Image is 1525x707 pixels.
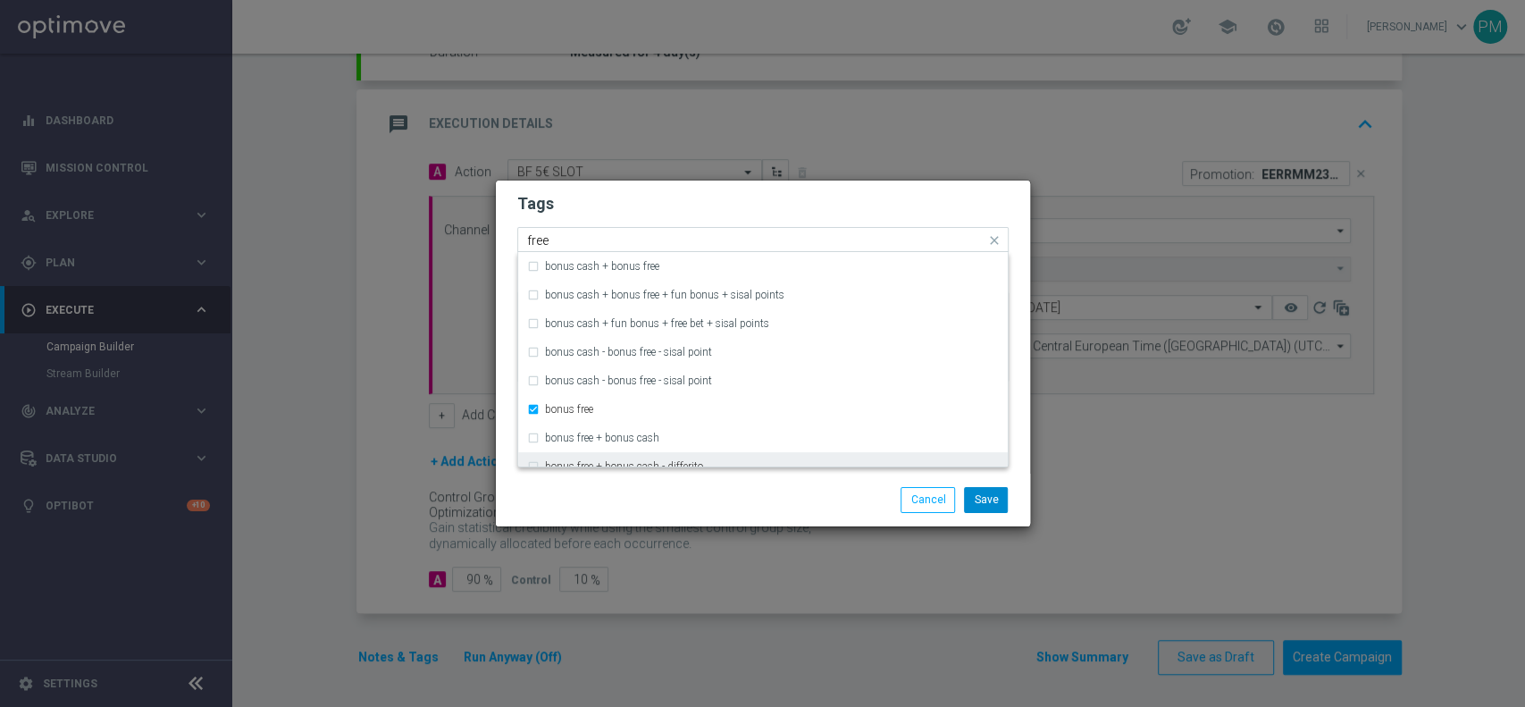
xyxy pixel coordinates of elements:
ng-select: accredito diretto, bonus free, gaming, reactivation, talent + expert [517,227,1009,252]
label: bonus free + bonus cash - differito [545,461,703,472]
ng-dropdown-panel: Options list [517,252,1009,467]
button: Save [964,487,1008,512]
div: bonus cash + bonus free + fun bonus + sisal points [527,281,999,309]
div: bonus cash - bonus free - sisal point [527,366,999,395]
label: bonus free + bonus cash [545,433,659,443]
label: bonus cash - bonus free - sisal point [545,347,712,358]
label: bonus free [545,404,593,415]
h2: Tags [517,193,1009,215]
button: Cancel [901,487,955,512]
div: bonus cash + fun bonus + free bet + sisal points [527,309,999,338]
div: bonus free + bonus cash - differito [527,452,999,481]
label: bonus cash + fun bonus + free bet + sisal points [545,318,769,329]
div: bonus cash + bonus free [527,252,999,281]
label: bonus cash - bonus free - sisal point [545,375,712,386]
div: bonus free + bonus cash [527,424,999,452]
label: bonus cash + bonus free [545,261,659,272]
div: bonus cash - bonus free - sisal point [527,338,999,366]
label: bonus cash + bonus free + fun bonus + sisal points [545,290,784,300]
div: bonus free [527,395,999,424]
